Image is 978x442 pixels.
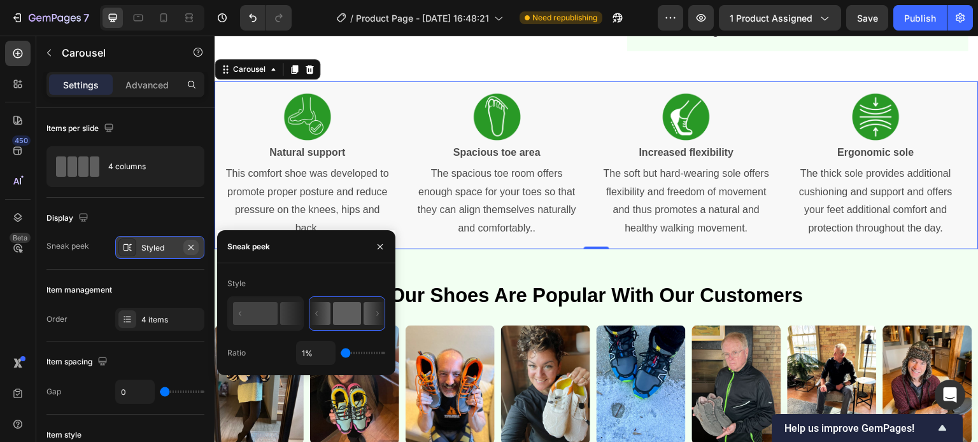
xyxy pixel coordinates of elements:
[46,386,61,397] div: Gap
[578,128,745,202] p: The thick sole provides additional cushioning and support and offers your feet additional comfort...
[46,240,89,252] div: Sneak peek
[719,5,841,31] button: 1 product assigned
[62,45,170,60] p: Carousel
[83,10,89,25] p: 7
[95,290,184,409] img: gempages_473937888170476487-1e992dc9-c16e-4494-ac6c-859530419fd7.jpg
[297,342,335,364] input: Auto
[857,13,878,24] span: Save
[116,380,154,403] input: Auto
[215,36,978,442] iframe: Design area
[784,422,935,434] span: Help us improve GemPages!
[190,290,280,409] img: gempages_473937888170476487-1d525267-111e-4a14-97b6-6b65531d204c.jpg
[199,128,366,202] p: The spacious toe room offers enough space for your toes so that they can align themselves natural...
[46,284,112,296] div: Item management
[636,56,687,107] img: gempages_510724225498088250-cbb90909-c3b4-4450-baac-8ef4e6034751.png
[227,241,270,252] div: Sneak peek
[286,290,375,409] img: gempages_473937888170476487-83309508-c932-4a66-a33a-76c9bac2bcb0.jpg
[904,11,936,25] div: Publish
[240,5,292,31] div: Undo/Redo
[763,290,853,409] img: gempages_510724225498088250-b766f309-2257-4adb-b85f-a8ea6e7ffffa.jpg
[10,233,31,243] div: Beta
[63,78,99,92] p: Settings
[356,11,489,25] span: Product Page - [DATE] 16:48:21
[381,290,471,409] img: gempages_473937888170476487-01e69f8b-edf4-4852-8525-0da207b53899.jpg
[239,111,326,122] strong: Spacious toe area
[257,56,308,107] img: gempages_510724225498088250-81bfe23b-ecd6-4697-ba52-ee19bc2a829a.png
[572,290,662,409] img: gempages_473937888170476487-027a47fd-6c8d-476a-8439-cb46f76413a8.jpg
[623,111,700,122] strong: Ergonomic sole
[12,135,31,146] div: 450
[425,111,520,122] strong: Increased flexibility
[668,290,757,409] img: gempages_473937888170476487-53fdc99a-722d-4028-bec6-1cea708ddb1e.jpg
[532,12,597,24] span: Need republishing
[730,11,812,25] span: 1 product assigned
[935,380,965,410] div: Open Intercom Messenger
[141,314,201,326] div: 4 items
[46,429,81,441] div: Item style
[784,420,950,436] button: Show survey - Help us improve GemPages!
[350,11,353,25] span: /
[5,5,95,31] button: 7
[477,290,566,409] img: gempages_473937888170476487-e66c0251-254c-424e-94a1-435f41754004.jpg
[846,5,888,31] button: Save
[46,120,117,137] div: Items per slide
[893,5,947,31] button: Publish
[46,210,91,227] div: Display
[141,242,178,254] div: Styled
[46,354,110,371] div: Item spacing
[125,78,169,92] p: Advanced
[446,56,497,107] img: gempages_510724225498088250-5805a2a1-0582-4b54-9441-09088a083c1b.png
[227,347,246,359] div: Ratio
[388,128,555,202] p: The soft but hard-wearing sole offers flexibility and freedom of movement and thus promotes a nat...
[108,152,186,181] div: 4 columns
[227,278,246,289] div: Style
[46,314,67,325] div: Order
[16,28,53,39] div: Carousel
